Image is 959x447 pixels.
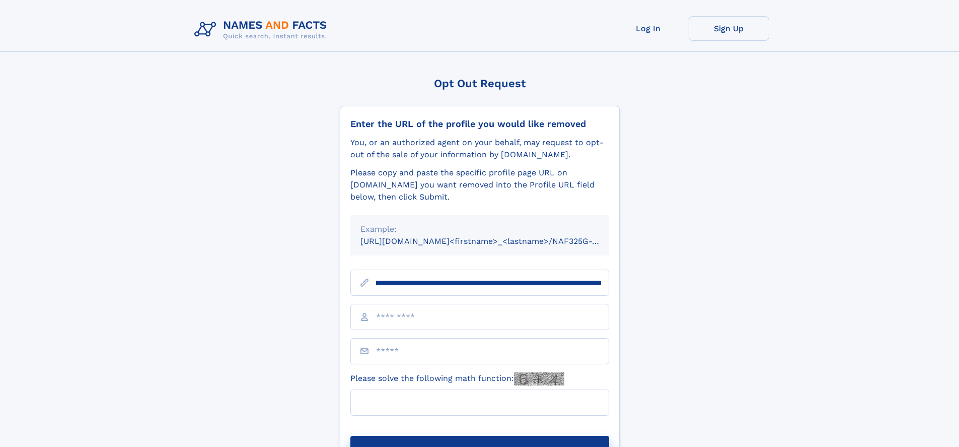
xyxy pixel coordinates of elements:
[350,167,609,203] div: Please copy and paste the specific profile page URL on [DOMAIN_NAME] you want removed into the Pr...
[350,118,609,130] div: Enter the URL of the profile you would like removed
[350,137,609,161] div: You, or an authorized agent on your behalf, may request to opt-out of the sale of your informatio...
[360,236,628,246] small: [URL][DOMAIN_NAME]<firstname>_<lastname>/NAF325G-xxxxxxxx
[340,77,620,90] div: Opt Out Request
[350,372,564,386] label: Please solve the following math function:
[190,16,335,43] img: Logo Names and Facts
[689,16,769,41] a: Sign Up
[608,16,689,41] a: Log In
[360,223,599,235] div: Example:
